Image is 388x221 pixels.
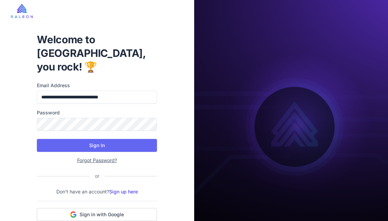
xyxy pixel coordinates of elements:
[109,189,138,194] a: Sign up here
[37,82,157,89] label: Email Address
[80,211,124,218] span: Sign in with Google
[37,109,157,116] label: Password
[89,172,105,180] div: or
[37,188,157,195] p: Don't have an account?
[37,139,157,152] button: Sign In
[11,4,33,18] img: raleon-logo-whitebg.9aac0268.jpg
[37,33,157,74] h1: Welcome to [GEOGRAPHIC_DATA], you rock! 🏆
[37,208,157,221] button: Sign in with Google
[77,157,117,163] a: Forgot Password?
